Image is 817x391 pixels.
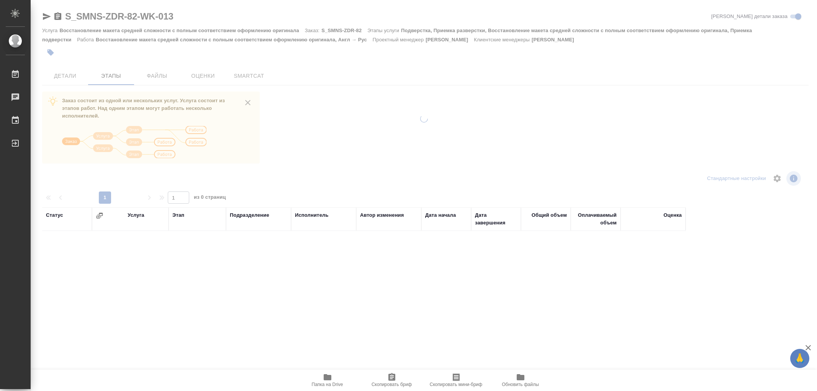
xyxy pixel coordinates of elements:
[793,350,806,366] span: 🙏
[475,211,517,227] div: Дата завершения
[360,370,424,391] button: Скопировать бриф
[230,211,269,219] div: Подразделение
[575,211,617,227] div: Оплачиваемый объем
[172,211,184,219] div: Этап
[502,382,539,387] span: Обновить файлы
[360,211,404,219] div: Автор изменения
[430,382,482,387] span: Скопировать мини-бриф
[372,382,412,387] span: Скопировать бриф
[424,370,488,391] button: Скопировать мини-бриф
[295,211,329,219] div: Исполнитель
[532,211,567,219] div: Общий объем
[312,382,343,387] span: Папка на Drive
[790,349,809,368] button: 🙏
[663,211,682,219] div: Оценка
[46,211,63,219] div: Статус
[96,212,103,219] button: Сгруппировать
[295,370,360,391] button: Папка на Drive
[488,370,553,391] button: Обновить файлы
[425,211,456,219] div: Дата начала
[128,211,144,219] div: Услуга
